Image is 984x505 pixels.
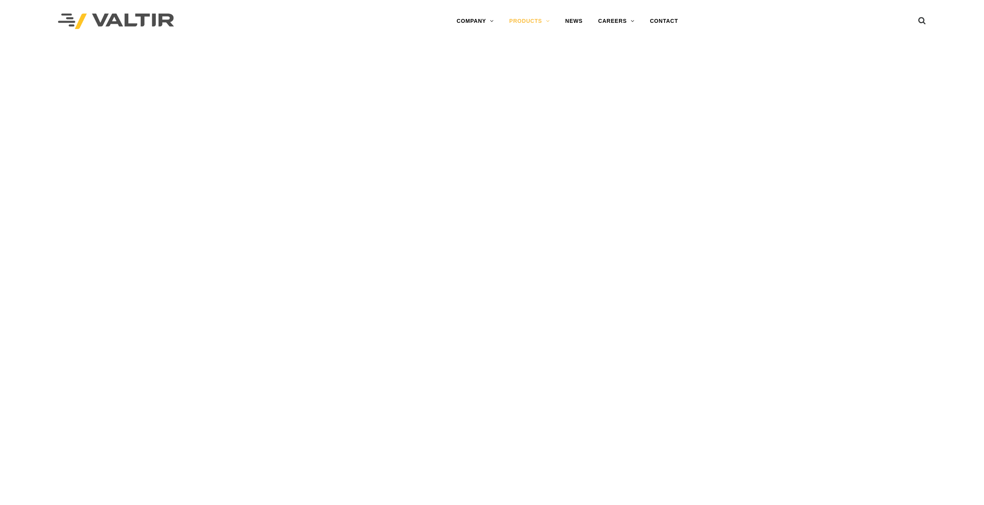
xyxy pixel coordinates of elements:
[449,14,501,29] a: COMPANY
[642,14,686,29] a: CONTACT
[558,14,590,29] a: NEWS
[590,14,642,29] a: CAREERS
[501,14,558,29] a: PRODUCTS
[58,14,174,29] img: Valtir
